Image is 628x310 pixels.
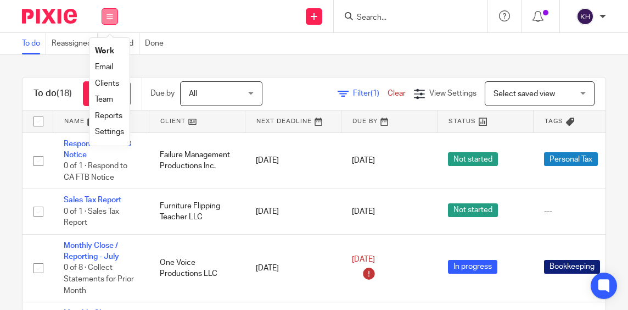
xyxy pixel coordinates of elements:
a: Work [95,47,114,55]
span: Tags [545,118,563,124]
a: Reports [95,112,122,120]
span: In progress [448,260,497,274]
span: Not started [448,203,498,217]
a: Respond to CA FTB Notice [64,140,131,159]
a: To do [22,33,46,54]
a: Snoozed [103,33,139,54]
span: Filter [353,90,388,97]
input: Search [356,13,455,23]
img: svg%3E [576,8,594,25]
a: Settings [95,128,124,136]
a: Email [95,63,113,71]
p: Due by [150,88,175,99]
a: Done [145,33,169,54]
td: [DATE] [245,234,341,302]
td: Failure Management Productions Inc. [149,132,245,189]
span: [DATE] [352,157,375,164]
h1: To do [33,88,72,99]
td: [DATE] [245,189,341,234]
span: All [189,90,197,98]
a: + Add task [83,81,131,106]
span: 0 of 1 · Respond to CA FTB Notice [64,162,127,181]
a: Clients [95,80,119,87]
span: Bookkeeping [544,260,600,274]
a: Monthly Close / Reporting - July [64,242,119,261]
span: [DATE] [352,256,375,263]
span: [DATE] [352,208,375,215]
img: Pixie [22,9,77,24]
span: Select saved view [494,90,555,98]
span: (18) [57,89,72,98]
td: Furniture Flipping Teacher LLC [149,189,245,234]
span: Personal Tax [544,152,598,166]
a: Team [95,96,113,103]
span: Not started [448,152,498,166]
a: Sales Tax Report [64,196,121,204]
td: One Voice Productions LLC [149,234,245,302]
a: Clear [388,90,406,97]
span: 0 of 1 · Sales Tax Report [64,208,119,227]
div: --- [544,206,628,217]
span: 0 of 8 · Collect Statements for Prior Month [64,264,134,295]
td: [DATE] [245,132,341,189]
span: View Settings [429,90,476,97]
a: Reassigned [52,33,98,54]
span: (1) [371,90,379,97]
